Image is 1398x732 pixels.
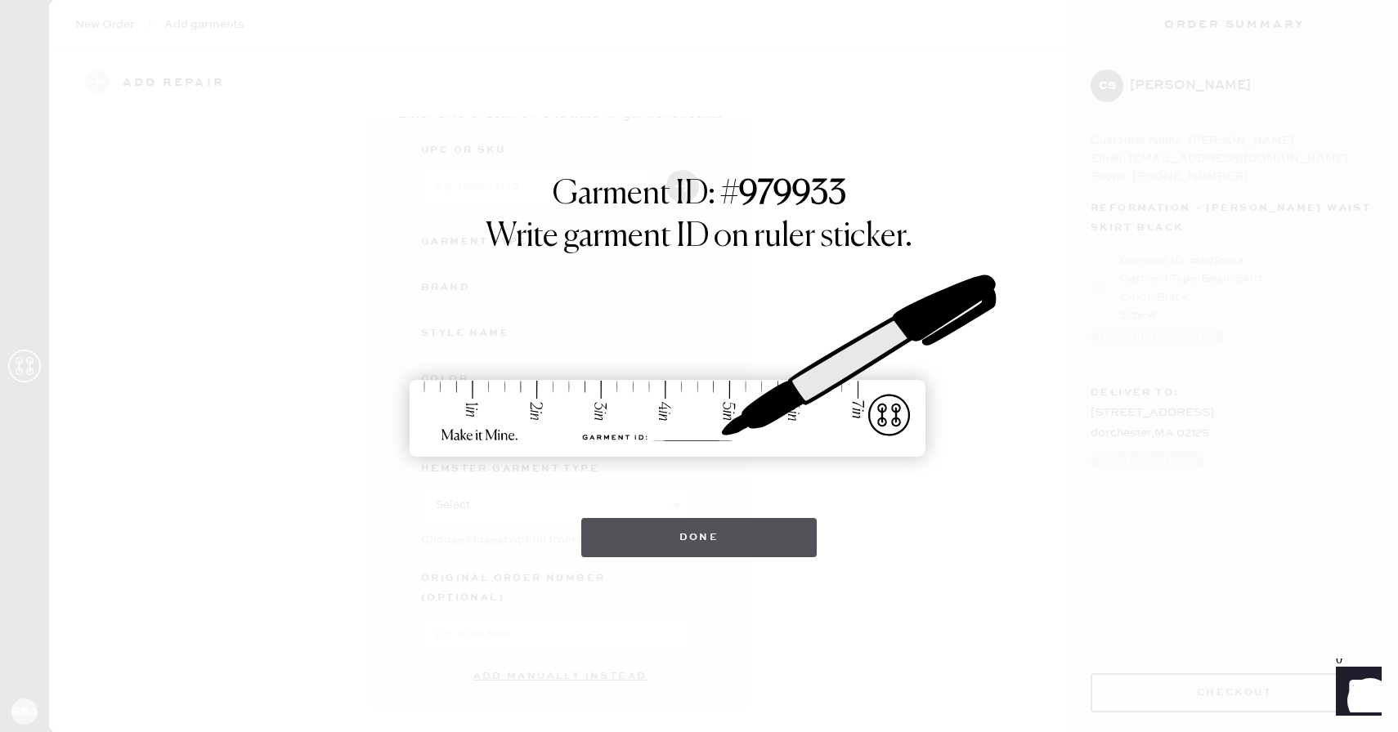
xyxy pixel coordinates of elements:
[739,178,846,211] strong: 979933
[581,518,818,557] button: Done
[1320,658,1391,729] iframe: Front Chat
[392,232,1006,502] img: ruler-sticker-sharpie.svg
[486,217,912,257] h1: Write garment ID on ruler sticker.
[553,175,846,217] h1: Garment ID: #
